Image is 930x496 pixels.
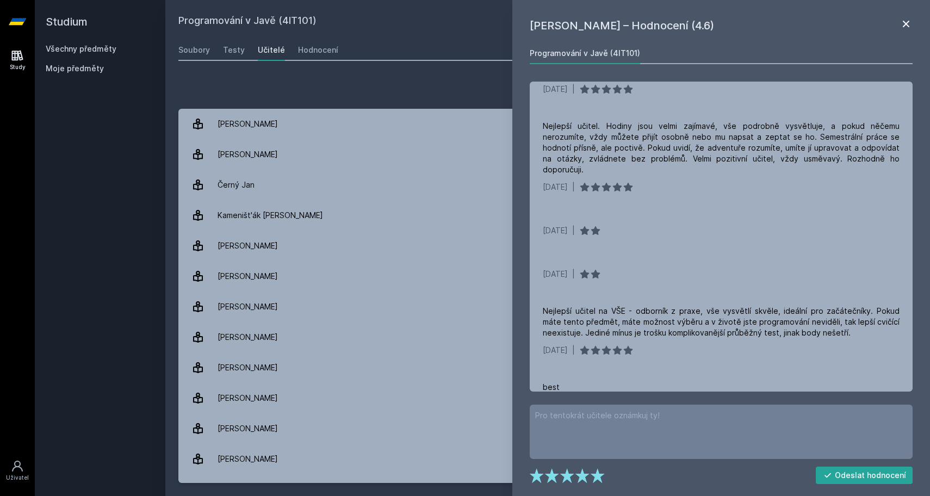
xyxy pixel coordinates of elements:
[543,225,568,236] div: [DATE]
[543,84,568,95] div: [DATE]
[218,174,255,196] div: Černý Jan
[178,231,917,261] a: [PERSON_NAME] 15 hodnocení 4.6
[223,45,245,55] div: Testy
[572,84,575,95] div: |
[543,306,900,338] div: Nejlepší učitel na VŠE - odborník z praxe, vše vysvětlí skvěle, ideální pro začátečníky. Pokud má...
[543,382,560,393] div: best
[543,121,900,175] div: Nejlepší učitel. Hodiny jsou velmi zajímavé, vše podrobně vysvětluje, a pokud něčemu nerozumíte, ...
[218,296,278,318] div: [PERSON_NAME]
[218,144,278,165] div: [PERSON_NAME]
[258,39,285,61] a: Učitelé
[178,39,210,61] a: Soubory
[178,322,917,352] a: [PERSON_NAME] 1 hodnocení 5.0
[178,292,917,322] a: [PERSON_NAME] 4 hodnocení 5.0
[258,45,285,55] div: Učitelé
[572,225,575,236] div: |
[46,63,104,74] span: Moje předměty
[178,170,917,200] a: Černý Jan 4 hodnocení 2.8
[572,345,575,356] div: |
[6,474,29,482] div: Uživatel
[178,109,917,139] a: [PERSON_NAME] 1 hodnocení 5.0
[178,139,917,170] a: [PERSON_NAME]
[2,454,33,487] a: Uživatel
[543,182,568,193] div: [DATE]
[218,418,278,439] div: [PERSON_NAME]
[572,182,575,193] div: |
[218,326,278,348] div: [PERSON_NAME]
[218,357,278,379] div: [PERSON_NAME]
[218,204,323,226] div: Kameništ'ák [PERSON_NAME]
[178,45,210,55] div: Soubory
[298,45,338,55] div: Hodnocení
[178,352,917,383] a: [PERSON_NAME] 11 hodnocení 4.2
[218,448,278,470] div: [PERSON_NAME]
[10,63,26,71] div: Study
[816,467,913,484] button: Odeslat hodnocení
[46,44,116,53] a: Všechny předměty
[218,113,278,135] div: [PERSON_NAME]
[298,39,338,61] a: Hodnocení
[218,265,278,287] div: [PERSON_NAME]
[178,413,917,444] a: [PERSON_NAME] 22 hodnocení 2.4
[572,269,575,280] div: |
[218,387,278,409] div: [PERSON_NAME]
[2,44,33,77] a: Study
[178,444,917,474] a: [PERSON_NAME] 3 hodnocení 3.3
[178,13,795,30] h2: Programování v Javě (4IT101)
[223,39,245,61] a: Testy
[543,345,568,356] div: [DATE]
[178,383,917,413] a: [PERSON_NAME] 18 hodnocení 4.6
[178,261,917,292] a: [PERSON_NAME] 1 hodnocení 5.0
[543,269,568,280] div: [DATE]
[178,200,917,231] a: Kameništ'ák [PERSON_NAME] 1 hodnocení 5.0
[218,235,278,257] div: [PERSON_NAME]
